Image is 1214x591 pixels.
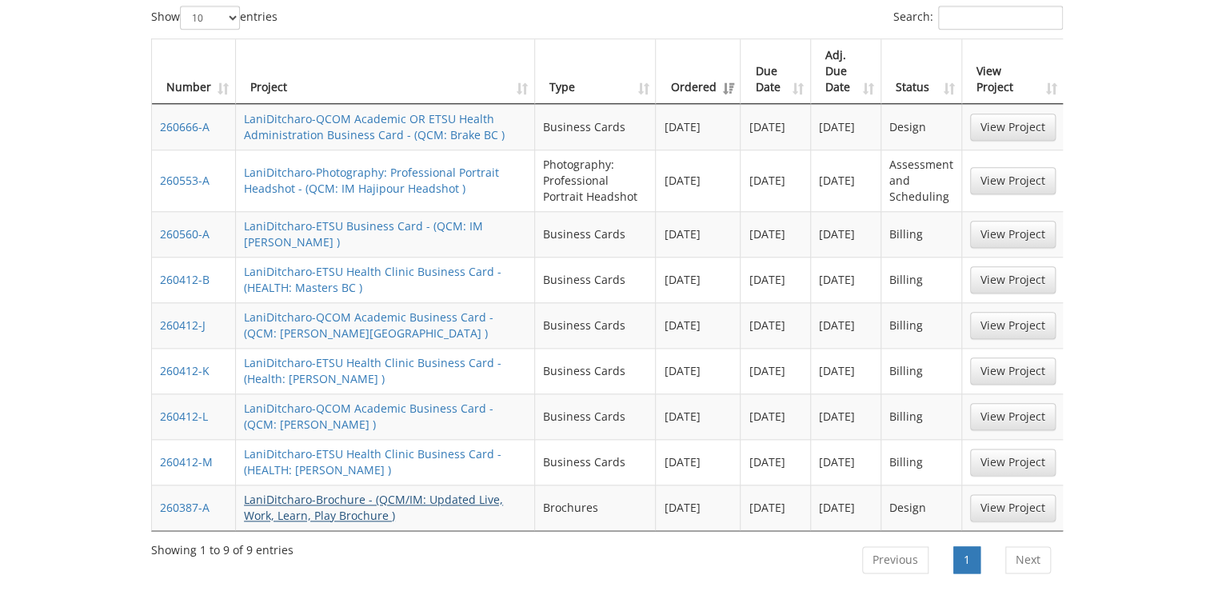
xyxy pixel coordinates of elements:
[244,492,503,523] a: LaniDitcharo-Brochure - (QCM/IM: Updated Live, Work, Learn, Play Brochure )
[656,150,741,211] td: [DATE]
[535,39,657,104] th: Type: activate to sort column ascending
[656,211,741,257] td: [DATE]
[244,218,483,250] a: LaniDitcharo-ETSU Business Card - (QCM: IM [PERSON_NAME] )
[970,114,1056,141] a: View Project
[535,302,657,348] td: Business Cards
[656,348,741,393] td: [DATE]
[811,348,881,393] td: [DATE]
[938,6,1063,30] input: Search:
[152,39,236,104] th: Number: activate to sort column ascending
[656,485,741,530] td: [DATE]
[535,211,657,257] td: Business Cards
[741,150,811,211] td: [DATE]
[741,39,811,104] th: Due Date: activate to sort column ascending
[881,150,962,211] td: Assessment and Scheduling
[244,401,493,432] a: LaniDitcharo-QCOM Academic Business Card - (QCM: [PERSON_NAME] )
[656,39,741,104] th: Ordered: activate to sort column ascending
[535,485,657,530] td: Brochures
[656,393,741,439] td: [DATE]
[741,302,811,348] td: [DATE]
[953,546,980,573] a: 1
[881,39,962,104] th: Status: activate to sort column ascending
[811,485,881,530] td: [DATE]
[811,150,881,211] td: [DATE]
[811,211,881,257] td: [DATE]
[656,257,741,302] td: [DATE]
[893,6,1063,30] label: Search:
[741,393,811,439] td: [DATE]
[881,348,962,393] td: Billing
[881,104,962,150] td: Design
[244,309,493,341] a: LaniDitcharo-QCOM Academic Business Card - (QCM: [PERSON_NAME][GEOGRAPHIC_DATA] )
[970,167,1056,194] a: View Project
[811,39,881,104] th: Adj. Due Date: activate to sort column ascending
[811,439,881,485] td: [DATE]
[151,6,278,30] label: Show entries
[811,393,881,439] td: [DATE]
[151,536,294,558] div: Showing 1 to 9 of 9 entries
[970,312,1056,339] a: View Project
[244,355,501,386] a: LaniDitcharo-ETSU Health Clinic Business Card - (Health: [PERSON_NAME] )
[244,264,501,295] a: LaniDitcharo-ETSU Health Clinic Business Card - (HEALTH: Masters BC )
[160,173,210,188] a: 260553-A
[881,211,962,257] td: Billing
[535,257,657,302] td: Business Cards
[535,348,657,393] td: Business Cards
[970,266,1056,294] a: View Project
[656,104,741,150] td: [DATE]
[970,403,1056,430] a: View Project
[535,104,657,150] td: Business Cards
[180,6,240,30] select: Showentries
[811,302,881,348] td: [DATE]
[535,150,657,211] td: Photography: Professional Portrait Headshot
[741,348,811,393] td: [DATE]
[535,393,657,439] td: Business Cards
[741,485,811,530] td: [DATE]
[741,211,811,257] td: [DATE]
[656,439,741,485] td: [DATE]
[1005,546,1051,573] a: Next
[535,439,657,485] td: Business Cards
[160,226,210,242] a: 260560-A
[970,221,1056,248] a: View Project
[244,446,501,477] a: LaniDitcharo-ETSU Health Clinic Business Card - (HEALTH: [PERSON_NAME] )
[970,357,1056,385] a: View Project
[862,546,928,573] a: Previous
[160,317,206,333] a: 260412-J
[236,39,535,104] th: Project: activate to sort column ascending
[881,302,962,348] td: Billing
[741,257,811,302] td: [DATE]
[160,500,210,515] a: 260387-A
[244,165,499,196] a: LaniDitcharo-Photography: Professional Portrait Headshot - (QCM: IM Hajipour Headshot )
[881,257,962,302] td: Billing
[160,119,210,134] a: 260666-A
[881,439,962,485] td: Billing
[160,409,208,424] a: 260412-L
[741,104,811,150] td: [DATE]
[970,449,1056,476] a: View Project
[741,439,811,485] td: [DATE]
[160,454,213,469] a: 260412-M
[160,363,210,378] a: 260412-K
[811,104,881,150] td: [DATE]
[656,302,741,348] td: [DATE]
[881,485,962,530] td: Design
[881,393,962,439] td: Billing
[970,494,1056,521] a: View Project
[962,39,1064,104] th: View Project: activate to sort column ascending
[160,272,210,287] a: 260412-B
[811,257,881,302] td: [DATE]
[244,111,505,142] a: LaniDitcharo-QCOM Academic OR ETSU Health Administration Business Card - (QCM: Brake BC )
